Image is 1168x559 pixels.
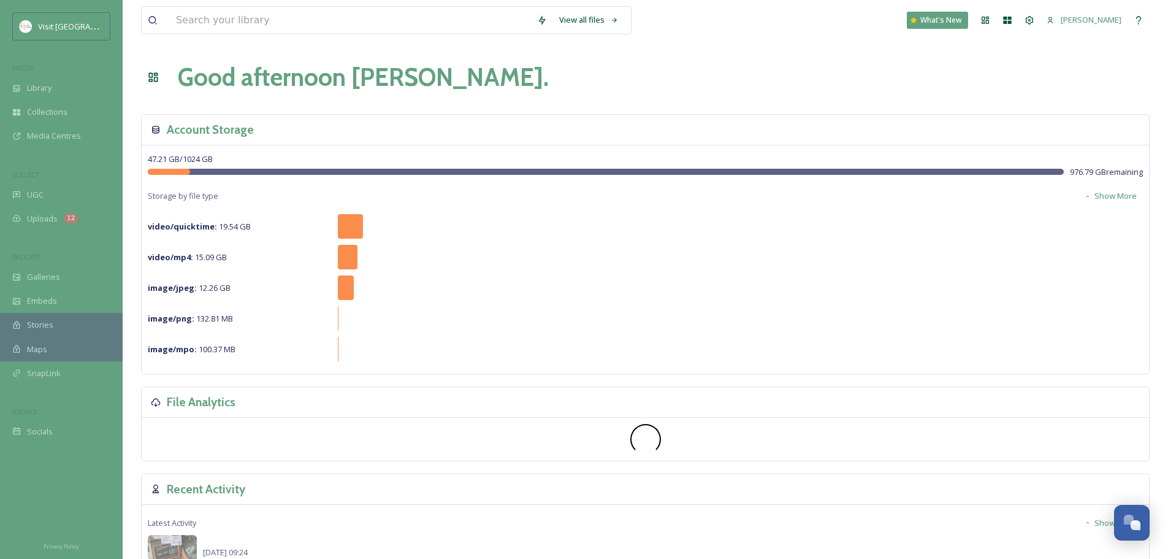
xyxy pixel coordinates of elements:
span: Collections [27,106,67,118]
span: UGC [27,189,44,201]
strong: image/png : [148,313,194,324]
a: [PERSON_NAME] [1040,8,1128,32]
strong: video/mp4 : [148,252,193,263]
span: Privacy Policy [44,542,79,550]
span: 47.21 GB / 1024 GB [148,153,213,164]
span: SnapLink [27,368,61,379]
button: Show More [1078,184,1143,208]
span: Maps [27,344,47,355]
button: Show More [1078,511,1143,535]
span: 976.79 GB remaining [1070,166,1143,178]
span: Latest Activity [148,517,196,529]
span: 100.37 MB [148,344,235,355]
span: 132.81 MB [148,313,233,324]
span: Media Centres [27,130,81,142]
strong: image/jpeg : [148,282,197,293]
span: Socials [27,426,53,438]
span: Galleries [27,271,60,283]
span: Library [27,82,52,94]
h3: Recent Activity [167,480,245,498]
h1: Good afternoon [PERSON_NAME] . [178,59,549,96]
strong: image/mpo : [148,344,197,355]
h3: File Analytics [167,393,235,411]
span: COLLECT [12,170,39,179]
div: 12 [64,214,78,223]
input: Search your library [170,7,531,34]
span: [DATE] 09:24 [203,547,248,558]
img: images.png [20,20,32,33]
span: Visit [GEOGRAPHIC_DATA][PERSON_NAME] [38,20,194,32]
span: MEDIA [12,63,34,72]
span: Storage by file type [148,190,218,202]
span: SOCIALS [12,407,37,416]
span: Stories [27,319,53,331]
span: Embeds [27,295,57,307]
a: View all files [553,8,625,32]
span: [PERSON_NAME] [1061,14,1121,25]
span: WIDGETS [12,252,40,261]
h3: Account Storage [167,121,254,139]
button: Open Chat [1114,505,1150,541]
span: Uploads [27,213,58,225]
span: 12.26 GB [148,282,231,293]
span: 19.54 GB [148,221,251,232]
span: 15.09 GB [148,252,227,263]
a: What's New [907,12,968,29]
a: Privacy Policy [44,538,79,553]
strong: video/quicktime : [148,221,217,232]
